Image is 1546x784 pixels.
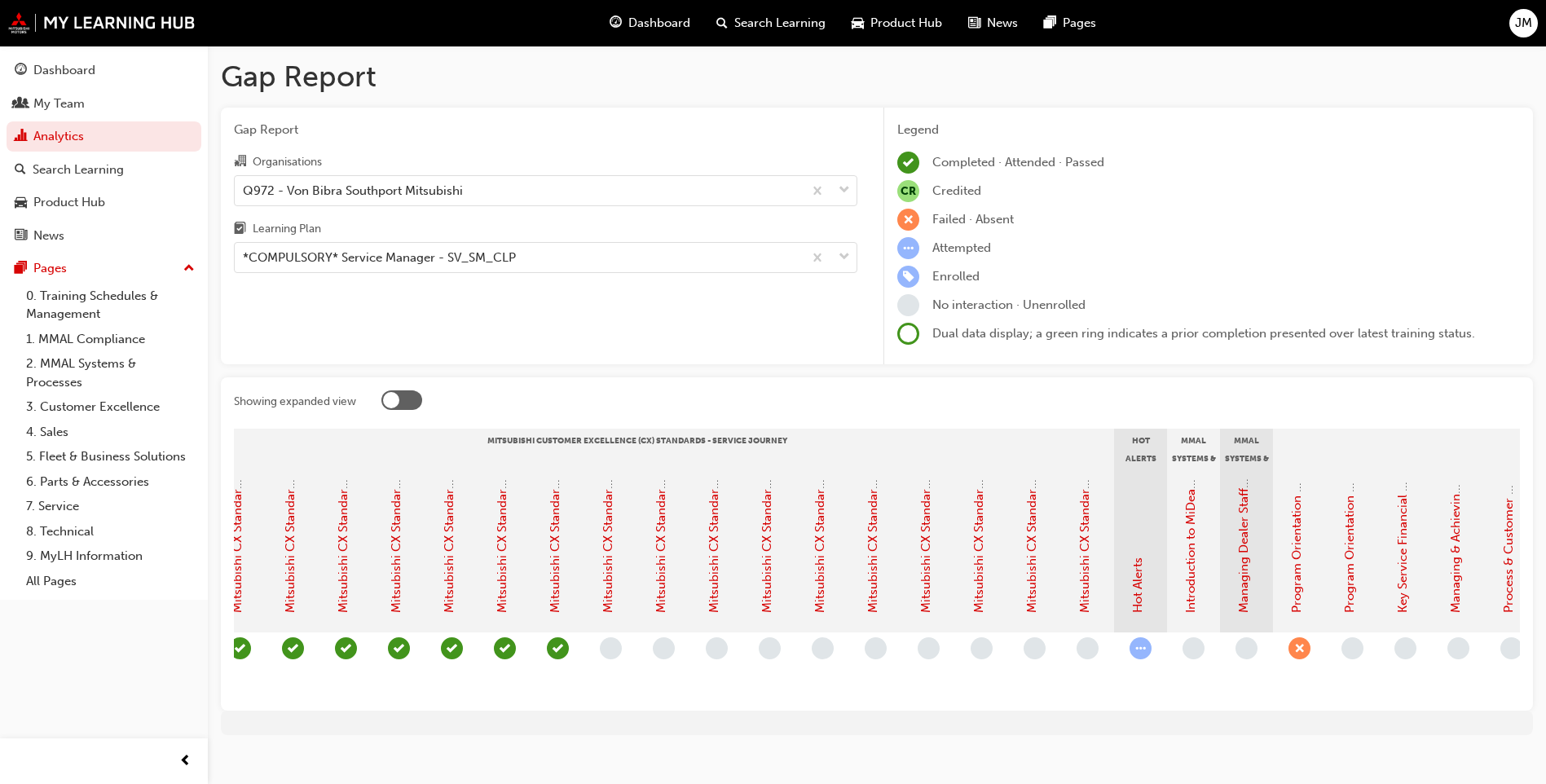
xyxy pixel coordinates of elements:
[221,59,1533,95] h1: Gap Report
[7,221,201,251] a: News
[839,7,955,40] a: car-iconProduct Hub
[8,12,196,33] img: mmal
[1183,637,1205,659] span: learningRecordVerb_NONE-icon
[1341,637,1363,659] span: learningRecordVerb_NONE-icon
[20,444,201,469] a: 5. Fleet & Business Solutions
[15,130,27,144] span: chart-icon
[335,637,357,659] span: learningRecordVerb_PASS-icon
[7,121,201,152] a: Analytics
[1500,637,1522,659] span: learningRecordVerb_NONE-icon
[932,297,1086,312] span: No interaction · Unenrolled
[628,14,690,33] span: Dashboard
[852,13,864,33] span: car-icon
[243,181,463,200] div: Q972 - Von Bibra Southport Mitsubishi
[716,13,728,33] span: search-icon
[839,180,850,201] span: down-icon
[932,326,1475,341] span: Dual data display; a green ring indicates a prior completion presented over latest training status.
[33,61,95,80] div: Dashboard
[932,269,980,284] span: Enrolled
[20,544,201,569] a: 9. MyLH Information
[1031,7,1109,40] a: pages-iconPages
[932,155,1104,170] span: Completed · Attended · Passed
[1077,637,1099,659] span: learningRecordVerb_NONE-icon
[183,258,195,280] span: up-icon
[388,637,410,659] span: learningRecordVerb_PASS-icon
[610,13,622,33] span: guage-icon
[1063,14,1096,33] span: Pages
[441,637,463,659] span: learningRecordVerb_PASS-icon
[1044,13,1056,33] span: pages-icon
[7,155,201,185] a: Search Learning
[7,52,201,253] button: DashboardMy TeamAnalyticsSearch LearningProduct HubNews
[15,64,27,78] span: guage-icon
[1183,443,1198,613] a: Introduction to MiDealerAssist
[282,637,304,659] span: learningRecordVerb_PASS-icon
[33,227,64,245] div: News
[918,637,940,659] span: learningRecordVerb_NONE-icon
[253,221,321,237] div: Learning Plan
[1167,429,1220,469] div: MMAL Systems & Processes - General
[234,222,246,237] span: learningplan-icon
[7,187,201,218] a: Product Hub
[932,183,981,198] span: Credited
[865,637,887,659] span: learningRecordVerb_NONE-icon
[1288,637,1310,659] span: learningRecordVerb_ABSENT-icon
[161,429,1114,469] div: Mitsubishi Customer Excellence (CX) Standards - Service Journey
[706,637,728,659] span: learningRecordVerb_NONE-icon
[839,247,850,268] span: down-icon
[253,154,322,170] div: Organisations
[234,394,356,410] div: Showing expanded view
[234,155,246,170] span: organisation-icon
[1394,637,1416,659] span: learningRecordVerb_NONE-icon
[20,327,201,352] a: 1. MMAL Compliance
[703,7,839,40] a: search-iconSearch Learning
[600,637,622,659] span: learningRecordVerb_NONE-icon
[955,7,1031,40] a: news-iconNews
[547,637,569,659] span: learningRecordVerb_PASS-icon
[234,121,857,139] span: Gap Report
[229,637,251,659] span: learningRecordVerb_PASS-icon
[179,751,192,772] span: prev-icon
[987,14,1018,33] span: News
[15,163,26,178] span: search-icon
[7,253,201,284] button: Pages
[15,262,27,276] span: pages-icon
[20,284,201,327] a: 0. Training Schedules & Management
[1447,637,1469,659] span: learningRecordVerb_NONE-icon
[494,637,516,659] span: learningRecordVerb_PASS-icon
[897,121,1520,139] div: Legend
[15,196,27,210] span: car-icon
[897,237,919,259] span: learningRecordVerb_ATTEMPT-icon
[243,249,516,267] div: *COMPULSORY* Service Manager - SV_SM_CLP
[7,89,201,119] a: My Team
[870,14,942,33] span: Product Hub
[597,7,703,40] a: guage-iconDashboard
[7,55,201,86] a: Dashboard
[1515,14,1532,33] span: JM
[15,97,27,112] span: people-icon
[812,637,834,659] span: learningRecordVerb_NONE-icon
[968,13,980,33] span: news-icon
[20,494,201,519] a: 7. Service
[20,420,201,445] a: 4. Sales
[1220,429,1273,469] div: MMAL Systems & Processes - Management
[15,229,27,244] span: news-icon
[932,240,991,255] span: Attempted
[1130,637,1152,659] span: learningRecordVerb_ATTEMPT-icon
[1236,414,1251,613] a: Managing Dealer Staff SAP Records
[20,469,201,495] a: 6. Parts & Accessories
[932,212,1014,227] span: Failed · Absent
[1130,557,1145,613] a: Hot Alerts
[33,193,105,212] div: Product Hub
[734,14,826,33] span: Search Learning
[1024,637,1046,659] span: learningRecordVerb_NONE-icon
[759,637,781,659] span: learningRecordVerb_NONE-icon
[20,394,201,420] a: 3. Customer Excellence
[897,294,919,316] span: learningRecordVerb_NONE-icon
[897,266,919,288] span: learningRecordVerb_ENROLL-icon
[20,569,201,594] a: All Pages
[897,180,919,202] span: null-icon
[33,95,85,113] div: My Team
[33,259,67,278] div: Pages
